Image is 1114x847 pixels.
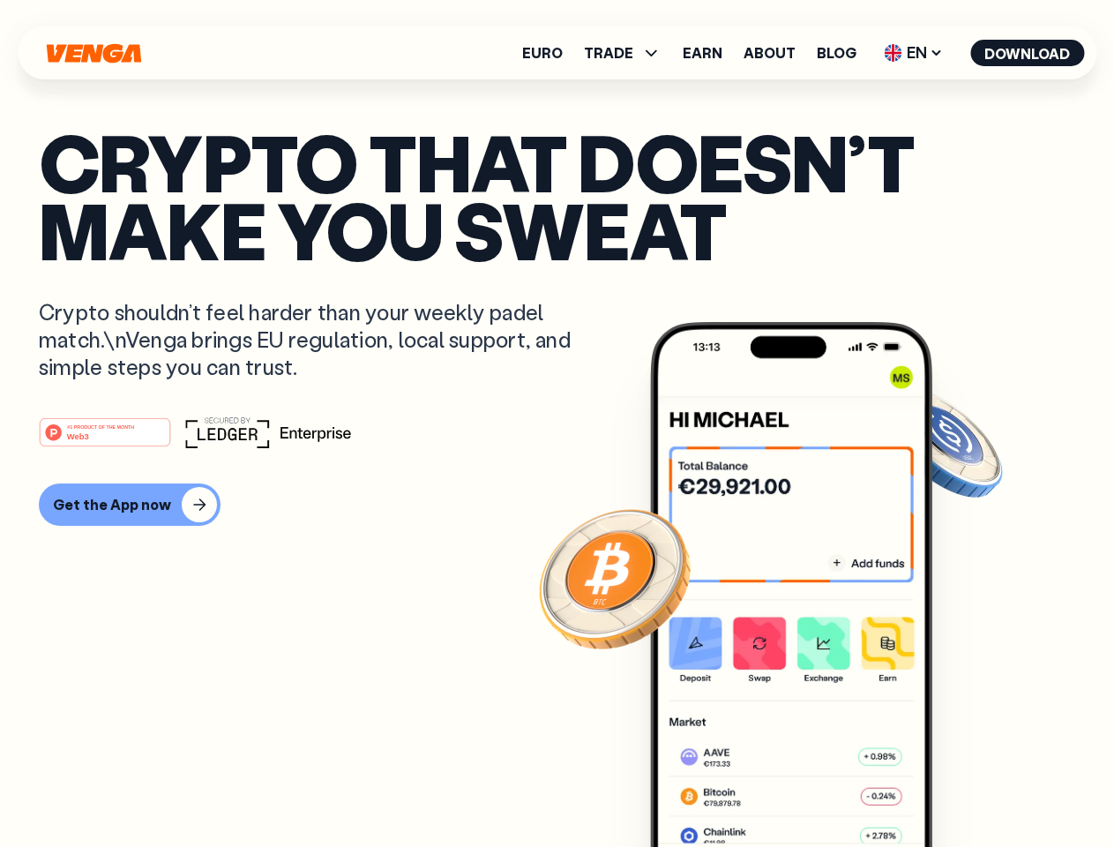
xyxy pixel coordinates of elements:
a: Earn [683,46,722,60]
button: Download [970,40,1084,66]
img: Bitcoin [535,498,694,657]
a: Blog [817,46,856,60]
span: TRADE [584,46,633,60]
a: About [744,46,796,60]
tspan: Web3 [67,431,89,440]
button: Get the App now [39,483,221,526]
img: flag-uk [884,44,901,62]
svg: Home [44,43,143,64]
p: Crypto shouldn’t feel harder than your weekly padel match.\nVenga brings EU regulation, local sup... [39,298,596,381]
a: Get the App now [39,483,1075,526]
img: USDC coin [879,379,1006,506]
p: Crypto that doesn’t make you sweat [39,128,1075,263]
a: Euro [522,46,563,60]
span: EN [878,39,949,67]
tspan: #1 PRODUCT OF THE MONTH [67,423,134,429]
a: #1 PRODUCT OF THE MONTHWeb3 [39,428,171,451]
div: Get the App now [53,496,171,513]
span: TRADE [584,42,662,64]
